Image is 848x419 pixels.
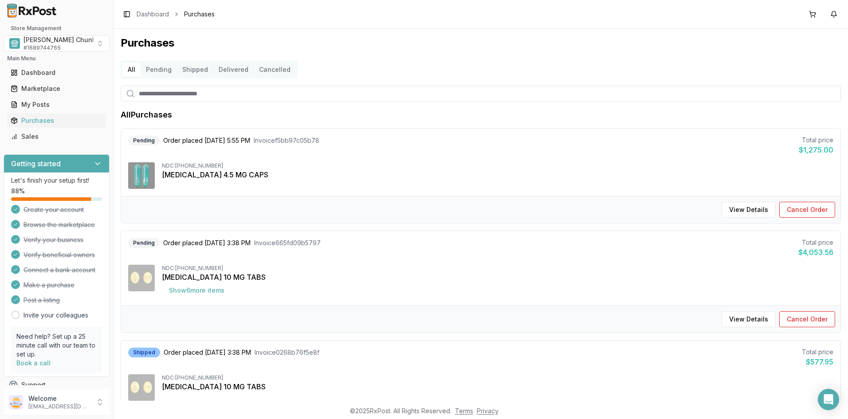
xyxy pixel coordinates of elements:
div: Pending [128,238,160,248]
button: View Details [722,202,776,218]
button: Pending [141,63,177,77]
span: Create your account [24,205,84,214]
a: Dashboard [137,10,169,19]
button: Marketplace [4,82,110,96]
div: Pending [128,136,160,145]
div: Purchases [11,116,102,125]
div: NDC: [PHONE_NUMBER] [162,374,833,381]
div: $1,275.00 [799,145,833,155]
div: [MEDICAL_DATA] 10 MG TABS [162,381,833,392]
button: View Details [722,311,776,327]
h1: Purchases [121,36,841,50]
div: Shipped [128,348,160,357]
div: Marketplace [11,84,102,93]
span: Verify your business [24,235,83,244]
div: Total price [802,348,833,356]
button: Delivered [213,63,254,77]
button: Cancelled [254,63,296,77]
span: Invoice 665fd09b5797 [254,239,321,247]
button: Cancel Order [779,202,835,218]
h1: All Purchases [121,109,172,121]
button: Support [4,377,110,393]
span: Order placed [DATE] 3:38 PM [164,348,251,357]
a: Terms [455,407,473,415]
div: My Posts [11,100,102,109]
div: Total price [799,136,833,145]
span: Invoice 0268b76f5e8f [255,348,319,357]
div: [MEDICAL_DATA] 4.5 MG CAPS [162,169,833,180]
button: All [122,63,141,77]
div: $577.95 [802,356,833,367]
a: Privacy [477,407,499,415]
a: Dashboard [7,65,106,81]
a: Purchases [7,113,106,129]
span: 88 % [11,187,25,196]
span: Post a listing [24,296,60,305]
button: My Posts [4,98,110,112]
img: Jardiance 10 MG TABS [128,374,155,401]
span: Invoice f5bb97c05b78 [254,136,319,145]
h3: Getting started [11,158,61,169]
img: RxPost Logo [4,4,60,18]
p: Need help? Set up a 25 minute call with our team to set up. [16,332,97,359]
div: NDC: [PHONE_NUMBER] [162,162,833,169]
span: # 1689744765 [24,44,61,51]
div: Total price [798,238,833,247]
a: My Posts [7,97,106,113]
div: [MEDICAL_DATA] 10 MG TABS [162,272,833,282]
p: Let's finish your setup first! [11,176,102,185]
button: Select a view [4,35,110,51]
div: NDC: [PHONE_NUMBER] [162,265,833,272]
span: Purchases [184,10,215,19]
a: Invite your colleagues [24,311,88,320]
button: Shipped [177,63,213,77]
button: Sales [4,129,110,144]
a: Book a call [16,359,51,367]
button: Cancel Order [779,311,835,327]
h2: Store Management [4,25,110,32]
span: Make a purchase [24,281,75,290]
img: User avatar [9,395,23,409]
p: Welcome [28,394,90,403]
button: Purchases [4,114,110,128]
img: Jardiance 10 MG TABS [128,265,155,291]
span: Order placed [DATE] 3:38 PM [163,239,251,247]
button: Show6more items [162,282,232,298]
span: Browse the marketplace [24,220,95,229]
span: Connect a bank account [24,266,95,274]
a: Sales [7,129,106,145]
button: Dashboard [4,66,110,80]
a: Marketplace [7,81,106,97]
div: $4,053.56 [798,247,833,258]
p: [EMAIL_ADDRESS][DOMAIN_NAME] [28,403,90,410]
span: Verify beneficial owners [24,251,95,259]
div: Sales [11,132,102,141]
span: [PERSON_NAME] Chunk Pharmacy [24,35,128,44]
h2: Main Menu [7,55,106,62]
div: Open Intercom Messenger [818,389,839,410]
img: Vraylar 4.5 MG CAPS [128,162,155,189]
div: Dashboard [11,68,102,77]
nav: breadcrumb [137,10,215,19]
span: Order placed [DATE] 5:55 PM [163,136,250,145]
